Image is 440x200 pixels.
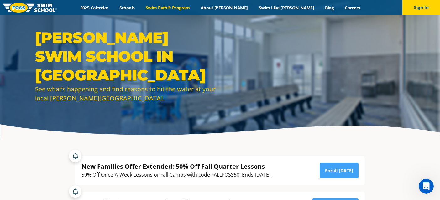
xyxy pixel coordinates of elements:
a: Enroll [DATE] [320,163,359,178]
a: Swim Like [PERSON_NAME] [253,5,320,11]
div: 50% Off Once-A-Week Lessons or Fall Camps with code FALLFOSS50. Ends [DATE]. [81,171,272,179]
a: Swim Path® Program [140,5,195,11]
a: 2025 Calendar [75,5,114,11]
a: About [PERSON_NAME] [195,5,254,11]
h1: [PERSON_NAME] Swim School in [GEOGRAPHIC_DATA] [35,28,217,85]
a: Schools [114,5,140,11]
a: Careers [339,5,365,11]
iframe: Intercom live chat [419,179,434,194]
img: FOSS Swim School Logo [3,3,57,13]
div: See what’s happening and find reasons to hit the water at your local [PERSON_NAME][GEOGRAPHIC_DATA]. [35,85,217,103]
a: Blog [320,5,339,11]
div: New Families Offer Extended: 50% Off Fall Quarter Lessons [81,162,272,171]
